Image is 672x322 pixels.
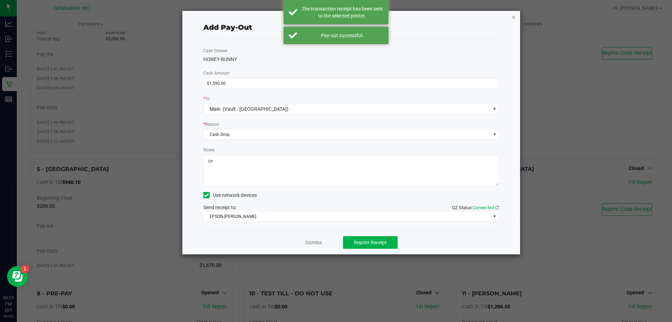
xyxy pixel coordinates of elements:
[210,106,220,112] span: Main
[203,205,237,210] span: Send receipt to:
[452,205,499,210] span: QZ Status:
[21,265,29,273] iframe: Resource center unread badge
[203,96,210,102] label: To
[223,106,288,112] span: (Vault - [GEOGRAPHIC_DATA])
[305,239,322,246] a: Dismiss
[7,266,28,287] iframe: Resource center
[204,212,490,221] span: EPSON-[PERSON_NAME]
[343,236,398,249] button: Reprint Receipt
[203,121,219,128] label: Reason
[473,205,494,210] span: Connected
[203,56,499,63] div: HONEY-BUNNY
[203,22,252,33] div: Add Pay-Out
[354,240,387,245] span: Reprint Receipt
[203,48,227,54] label: Cash Drawer
[203,71,230,76] span: Cash Amount
[301,32,383,39] div: Pay-out successful.
[203,147,215,153] label: Notes
[301,5,383,19] div: The transaction receipt has been sent to the selected printer.
[204,130,490,139] span: Cash Drop
[203,192,257,199] label: Use network devices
